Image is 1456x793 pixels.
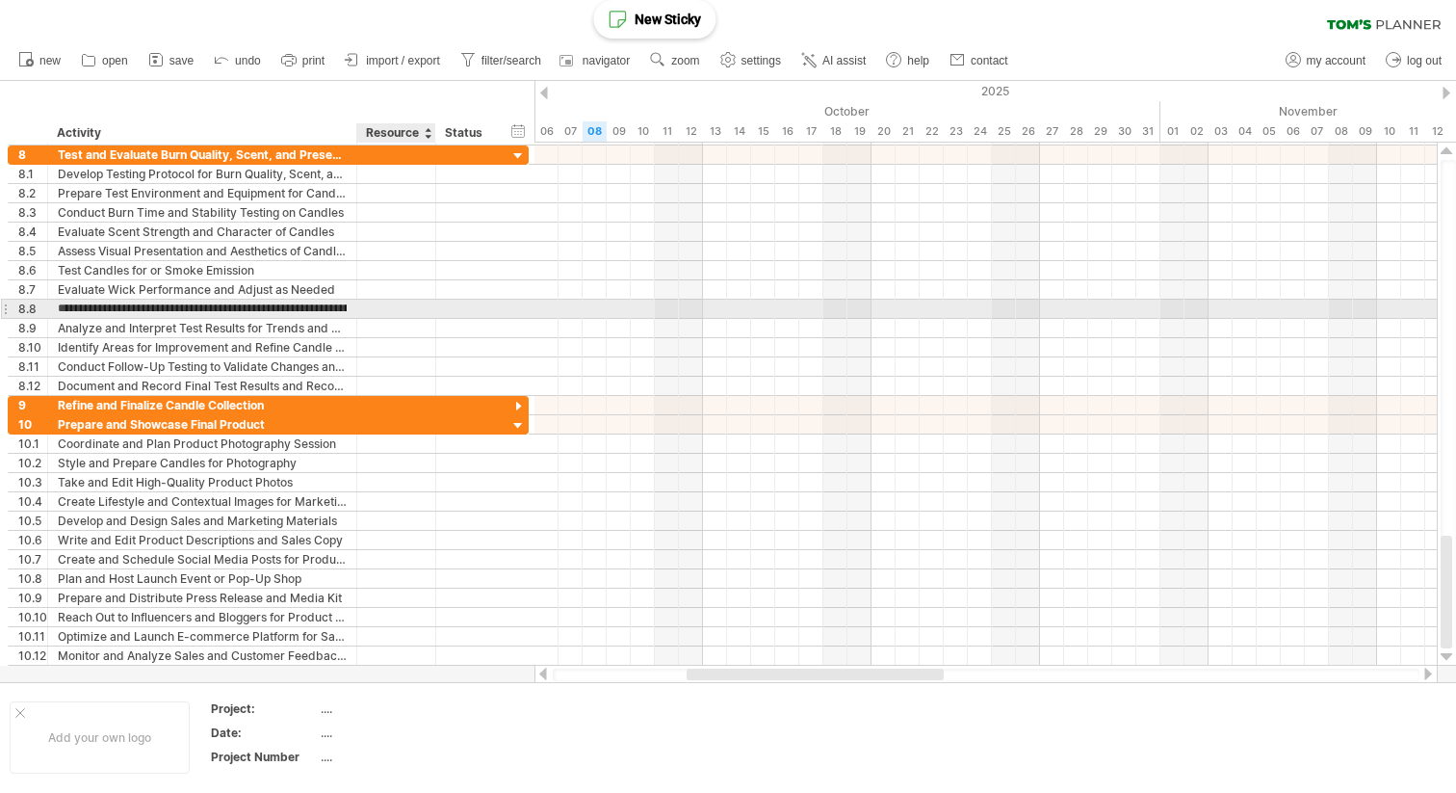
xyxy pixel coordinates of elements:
[871,121,896,142] div: Monday, 20 October 2025
[907,54,929,67] span: help
[727,121,751,142] div: Tuesday, 14 October 2025
[58,280,347,299] div: Evaluate Wick Performance and Adjust as Needed
[58,223,347,241] div: Evaluate Scent Strength and Character of Candles
[1088,121,1112,142] div: Wednesday, 29 October 2025
[211,700,317,717] div: Project:
[58,647,347,665] div: Monitor and Analyze Sales and Customer Feedback for Future Improvements
[276,48,330,73] a: print
[58,415,347,434] div: Prepare and Showcase Final Product
[968,121,992,142] div: Friday, 24 October 2025
[76,48,134,73] a: open
[1040,121,1064,142] div: Monday, 27 October 2025
[58,550,347,568] div: Create and Schedule Social Media Posts for Product Launch
[1401,121,1425,142] div: Tuesday, 11 November 2025
[671,54,699,67] span: zoom
[235,54,261,67] span: undo
[58,184,347,202] div: Prepare Test Environment and Equipment for Candle Testing
[58,377,347,395] div: Document and Record Final Test Results and Recommendations
[18,203,47,222] div: 8.3
[631,121,655,142] div: Friday, 10 October 2025
[13,48,66,73] a: new
[1377,121,1401,142] div: Monday, 10 November 2025
[715,48,787,73] a: settings
[18,608,47,626] div: 10.10
[799,121,823,142] div: Friday, 17 October 2025
[57,123,346,143] div: Activity
[340,48,446,73] a: import / export
[1407,54,1442,67] span: log out
[534,121,559,142] div: Monday, 6 October 2025
[796,48,871,73] a: AI assist
[1353,121,1377,142] div: Sunday, 9 November 2025
[58,357,347,376] div: Conduct Follow-Up Testing to Validate Changes and Improvements
[559,121,583,142] div: Tuesday, 7 October 2025
[655,121,679,142] div: Saturday, 11 October 2025
[58,492,347,511] div: Create Lifestyle and Contextual Images for Marketing
[18,242,47,260] div: 8.5
[18,415,47,434] div: 10
[18,647,47,665] div: 10.12
[321,700,482,717] div: ....
[607,121,631,142] div: Thursday, 9 October 2025
[1281,121,1305,142] div: Thursday, 6 November 2025
[18,357,47,376] div: 8.11
[58,531,347,549] div: Write and Edit Product Descriptions and Sales Copy
[18,492,47,511] div: 10.4
[1281,48,1371,73] a: my account
[58,203,347,222] div: Conduct Burn Time and Stability Testing on Candles
[58,512,347,530] div: Develop and Design Sales and Marketing Materials
[992,121,1016,142] div: Saturday, 25 October 2025
[18,145,47,164] div: 8
[18,319,47,337] div: 8.9
[18,435,47,453] div: 10.1
[58,473,347,491] div: Take and Edit High-Quality Product Photos
[971,54,1008,67] span: contact
[775,121,799,142] div: Thursday, 16 October 2025
[1381,48,1447,73] a: log out
[58,145,347,164] div: Test and Evaluate Burn Quality, Scent, and Presentation
[18,300,47,318] div: 8.8
[1136,121,1160,142] div: Friday, 31 October 2025
[1160,121,1184,142] div: Saturday, 1 November 2025
[211,749,317,765] div: Project Number
[583,121,607,142] div: Wednesday, 8 October 2025
[1112,121,1136,142] div: Thursday, 30 October 2025
[18,569,47,588] div: 10.8
[1425,121,1449,142] div: Wednesday, 12 November 2025
[557,48,636,73] a: navigator
[58,338,347,357] div: Identify Areas for Improvement and Refine Candle Recipe
[302,54,325,67] span: print
[920,121,944,142] div: Wednesday, 22 October 2025
[39,54,61,67] span: new
[209,48,267,73] a: undo
[58,261,347,279] div: Test Candles for or Smoke Emission
[58,569,347,588] div: Plan and Host Launch Event or Pop-Up Shop
[414,101,1160,121] div: October 2025
[58,589,347,607] div: Prepare and Distribute Press Release and Media Kit
[18,377,47,395] div: 8.12
[18,280,47,299] div: 8.7
[18,261,47,279] div: 8.6
[102,54,128,67] span: open
[703,121,727,142] div: Monday, 13 October 2025
[1184,121,1209,142] div: Sunday, 2 November 2025
[18,223,47,241] div: 8.4
[143,48,199,73] a: save
[1257,121,1281,142] div: Wednesday, 5 November 2025
[58,165,347,183] div: Develop Testing Protocol for Burn Quality, Scent, and Presentation
[18,550,47,568] div: 10.7
[58,435,347,453] div: Coordinate and Plan Product Photography Session
[944,121,968,142] div: Thursday, 23 October 2025
[58,454,347,472] div: Style and Prepare Candles for Photography
[366,123,425,143] div: Resource
[58,319,347,337] div: Analyze and Interpret Test Results for Trends and Patterns
[847,121,871,142] div: Sunday, 19 October 2025
[481,54,541,67] span: filter/search
[741,54,781,67] span: settings
[896,121,920,142] div: Tuesday, 21 October 2025
[18,454,47,472] div: 10.2
[455,48,547,73] a: filter/search
[945,48,1014,73] a: contact
[679,121,703,142] div: Sunday, 12 October 2025
[823,121,847,142] div: Saturday, 18 October 2025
